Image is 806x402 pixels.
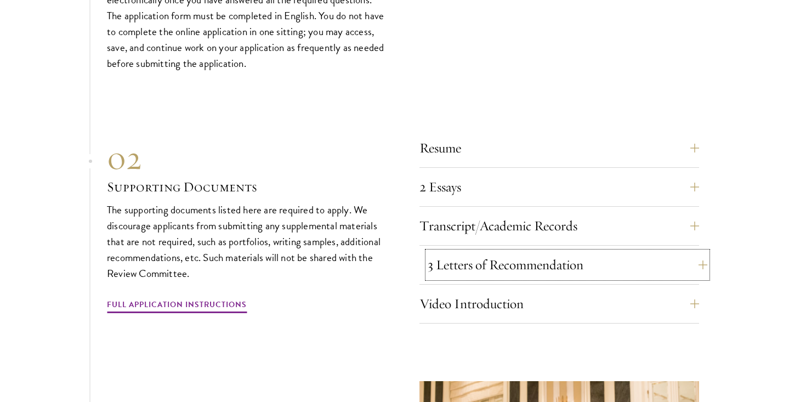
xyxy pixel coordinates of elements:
[107,298,247,315] a: Full Application Instructions
[107,202,387,281] p: The supporting documents listed here are required to apply. We discourage applicants from submitt...
[419,213,699,239] button: Transcript/Academic Records
[419,135,699,161] button: Resume
[428,252,707,278] button: 3 Letters of Recommendation
[107,138,387,178] div: 02
[419,291,699,317] button: Video Introduction
[107,178,387,196] h3: Supporting Documents
[419,174,699,200] button: 2 Essays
